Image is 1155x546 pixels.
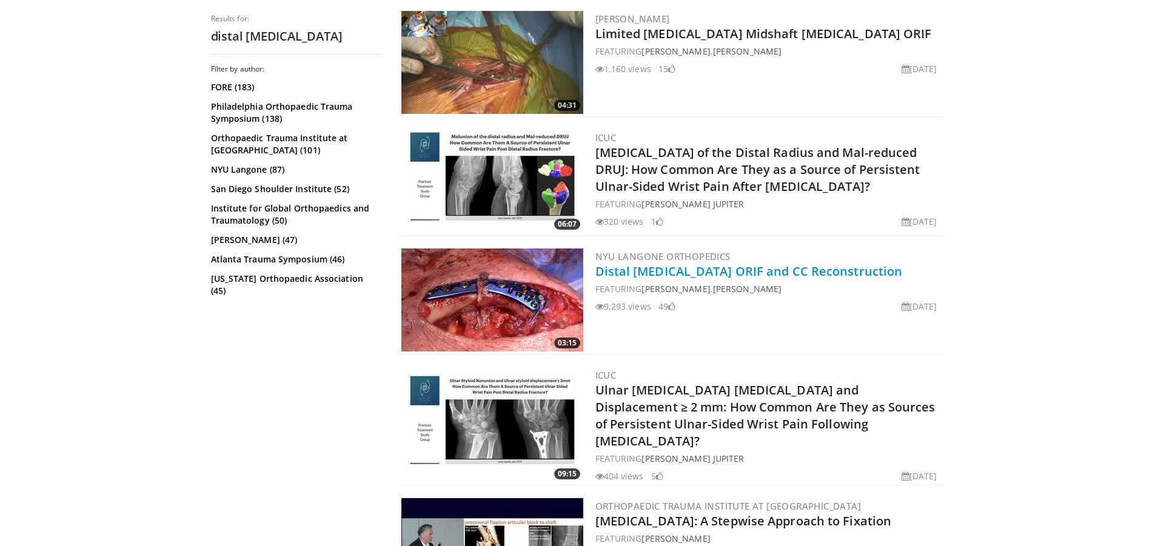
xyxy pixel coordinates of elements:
[211,253,378,265] a: Atlanta Trauma Symposium (46)
[658,62,675,75] li: 15
[211,183,378,195] a: San Diego Shoulder Institute (52)
[595,144,920,195] a: [MEDICAL_DATA] of the Distal Radius and Mal-reduced DRUJ: How Common Are They as a Source of Pers...
[595,470,644,482] li: 404 views
[595,500,862,512] a: Orthopaedic Trauma Institute at [GEOGRAPHIC_DATA]
[211,101,378,125] a: Philadelphia Orthopaedic Trauma Symposium (138)
[658,300,675,313] li: 49
[401,130,583,233] a: 06:07
[401,248,583,351] img: 975f9b4a-0628-4e1f-be82-64e786784faa.jpg.300x170_q85_crop-smart_upscale.jpg
[595,250,731,262] a: NYU Langone Orthopedics
[902,215,937,228] li: [DATE]
[641,198,744,210] a: [PERSON_NAME] Jupiter
[595,382,936,449] a: Ulnar [MEDICAL_DATA] [MEDICAL_DATA] and Displacement ≥ 2 mm: How Common Are They as Sources of Pe...
[211,273,378,297] a: [US_STATE] Orthopaedic Association (45)
[211,28,381,44] h2: distal [MEDICAL_DATA]
[641,533,710,544] a: [PERSON_NAME]
[595,300,651,313] li: 9,293 views
[554,468,580,479] span: 09:15
[595,62,651,75] li: 1,160 views
[211,132,378,156] a: Orthopaedic Trauma Institute at [GEOGRAPHIC_DATA] (101)
[211,202,378,227] a: Institute for Global Orthopaedics and Traumatology (50)
[595,263,903,279] a: Distal [MEDICAL_DATA] ORIF and CC Reconstruction
[554,219,580,230] span: 06:07
[902,300,937,313] li: [DATE]
[595,282,942,295] div: FEATURING ,
[641,45,710,57] a: [PERSON_NAME]
[211,164,378,176] a: NYU Langone (87)
[713,45,782,57] a: [PERSON_NAME]
[211,14,381,24] p: Results for:
[595,198,942,210] div: FEATURING
[401,11,583,114] img: a45daad7-e892-4616-96ce-40433513dab5.300x170_q85_crop-smart_upscale.jpg
[595,215,644,228] li: 320 views
[401,248,583,351] a: 03:15
[641,283,710,295] a: [PERSON_NAME]
[554,100,580,111] span: 04:31
[595,132,617,144] a: ICUC
[401,373,583,476] img: a1c8c2ab-f568-4173-8575-76e1e64e1da9.jpg.300x170_q85_crop-smart_upscale.jpg
[595,513,892,529] a: [MEDICAL_DATA]: A Stepwise Approach to Fixation
[211,64,381,74] h3: Filter by author:
[651,215,663,228] li: 1
[595,45,942,58] div: FEATURING ,
[595,532,942,545] div: FEATURING
[651,470,663,482] li: 5
[211,81,378,93] a: FORE (183)
[401,130,583,233] img: b72fa1a2-0222-465c-b10e-9a714a8cf2da.jpg.300x170_q85_crop-smart_upscale.jpg
[211,234,378,246] a: [PERSON_NAME] (47)
[902,470,937,482] li: [DATE]
[595,369,617,381] a: ICUC
[641,453,744,464] a: [PERSON_NAME] Jupiter
[595,13,670,25] a: [PERSON_NAME]
[713,283,782,295] a: [PERSON_NAME]
[401,373,583,476] a: 09:15
[554,338,580,348] span: 03:15
[401,11,583,114] a: 04:31
[595,452,942,465] div: FEATURING
[595,25,932,42] a: Limited [MEDICAL_DATA] Midshaft [MEDICAL_DATA] ORIF
[902,62,937,75] li: [DATE]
